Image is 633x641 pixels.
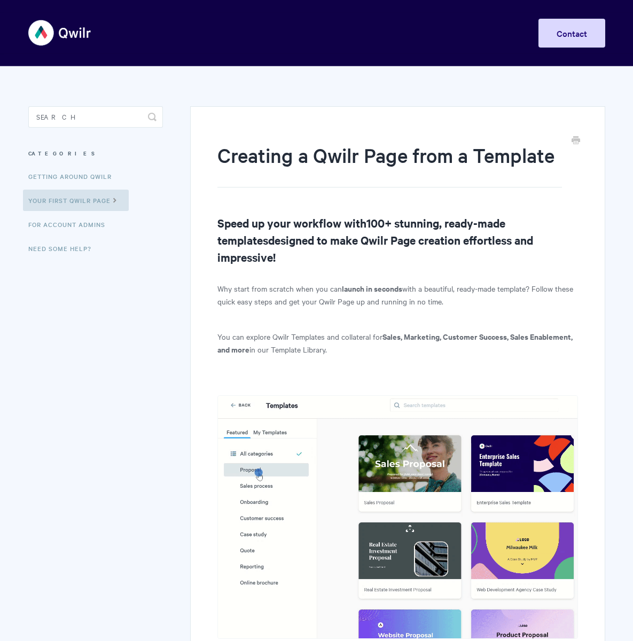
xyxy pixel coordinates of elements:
[28,166,120,187] a: Getting Around Qwilr
[28,214,113,235] a: For Account Admins
[217,214,577,265] h2: Speed up your workflow with designed to make Qwilr Page creation effortless and impressive!
[217,331,573,355] b: Sales, Marketing, Customer Success, Sales Enablement, and more
[217,330,577,356] p: You can explore Qwilr Templates and collateral for in our Template Library.
[572,135,580,147] a: Print this Article
[28,144,163,163] h3: Categories
[217,142,561,187] h1: Creating a Qwilr Page from a Template
[538,19,605,48] a: Contact
[342,283,402,294] strong: launch in seconds
[28,238,99,259] a: Need Some Help?
[28,106,163,128] input: Search
[217,282,577,308] p: Why start from scratch when you can with a beautiful, ready-made template? Follow these quick eas...
[23,190,129,211] a: Your First Qwilr Page
[28,13,92,53] img: Qwilr Help Center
